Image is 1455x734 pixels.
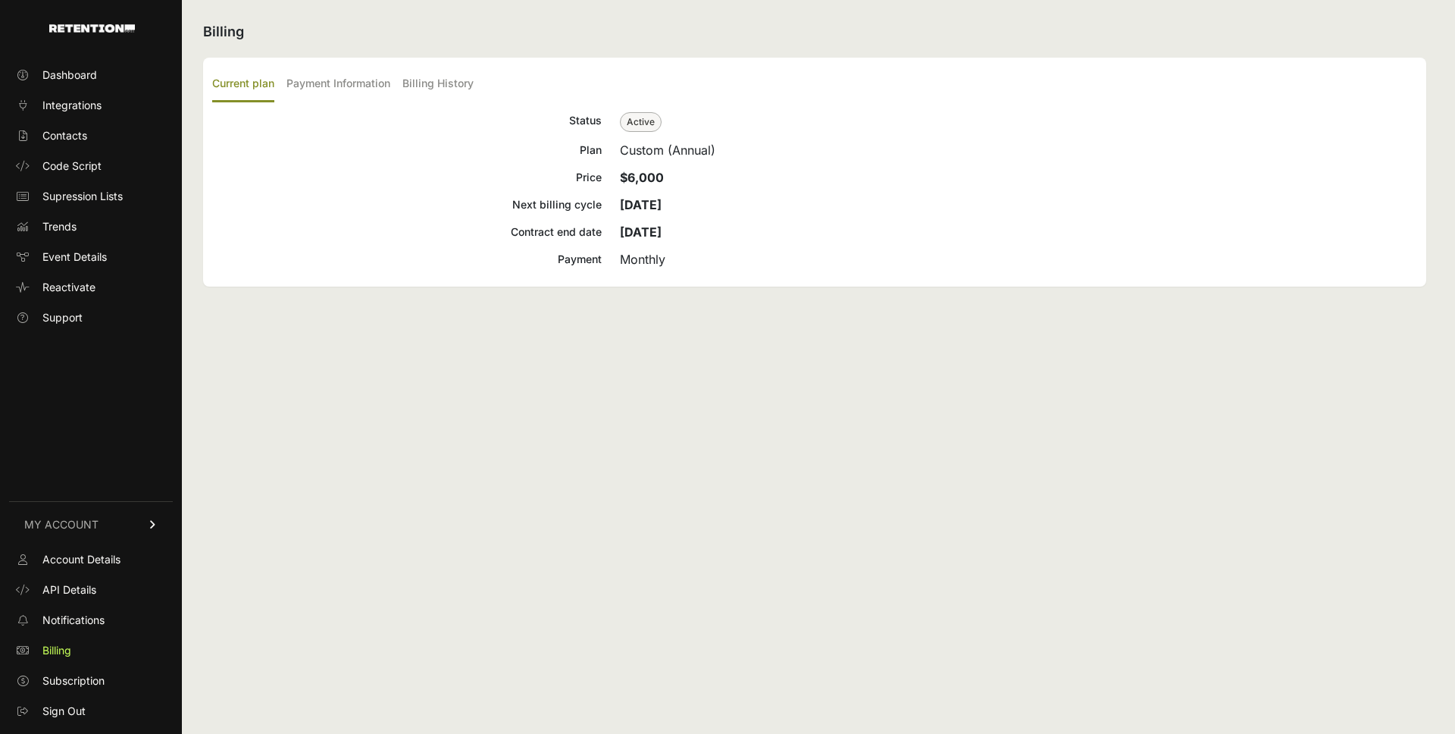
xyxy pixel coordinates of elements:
[212,196,602,214] div: Next billing cycle
[402,67,474,102] label: Billing History
[212,250,602,268] div: Payment
[620,197,662,212] strong: [DATE]
[42,643,71,658] span: Billing
[42,249,107,265] span: Event Details
[24,517,99,532] span: MY ACCOUNT
[212,168,602,187] div: Price
[42,552,120,567] span: Account Details
[42,704,86,719] span: Sign Out
[620,170,664,185] strong: $6,000
[9,63,173,87] a: Dashboard
[42,67,97,83] span: Dashboard
[9,245,173,269] a: Event Details
[9,578,173,602] a: API Details
[620,250,1417,268] div: Monthly
[42,280,95,295] span: Reactivate
[42,98,102,113] span: Integrations
[620,224,662,240] strong: [DATE]
[42,219,77,234] span: Trends
[9,669,173,693] a: Subscription
[42,613,105,628] span: Notifications
[9,93,173,118] a: Integrations
[9,124,173,148] a: Contacts
[212,111,602,132] div: Status
[9,501,173,547] a: MY ACCOUNT
[49,24,135,33] img: Retention.com
[203,21,1426,42] h2: Billing
[620,141,1417,159] div: Custom (Annual)
[9,638,173,663] a: Billing
[212,141,602,159] div: Plan
[212,67,274,102] label: Current plan
[620,112,662,132] span: Active
[42,310,83,325] span: Support
[212,223,602,241] div: Contract end date
[42,673,105,689] span: Subscription
[42,582,96,598] span: API Details
[42,128,87,143] span: Contacts
[9,154,173,178] a: Code Script
[42,189,123,204] span: Supression Lists
[286,67,390,102] label: Payment Information
[9,608,173,632] a: Notifications
[9,275,173,300] a: Reactivate
[9,547,173,572] a: Account Details
[9,184,173,209] a: Supression Lists
[42,158,102,174] span: Code Script
[9,306,173,330] a: Support
[9,699,173,723] a: Sign Out
[9,215,173,239] a: Trends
